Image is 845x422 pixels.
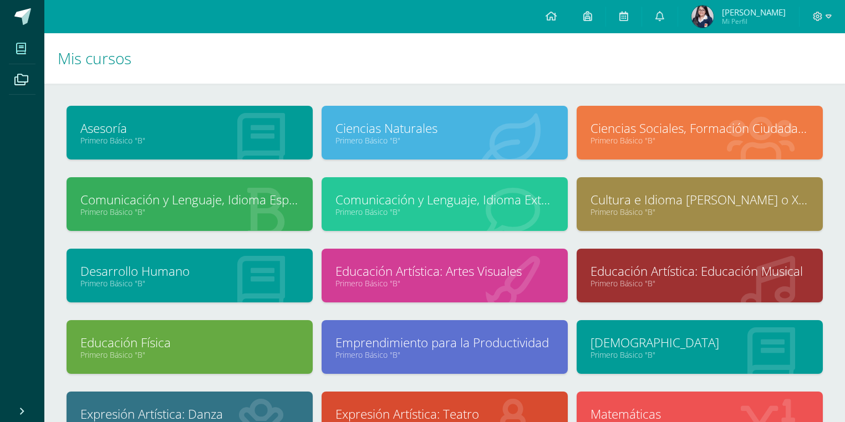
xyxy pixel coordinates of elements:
[722,17,786,26] span: Mi Perfil
[80,263,299,280] a: Desarrollo Humano
[335,207,554,217] a: Primero Básico "B"
[80,191,299,208] a: Comunicación y Lenguaje, Idioma Español
[591,207,809,217] a: Primero Básico "B"
[80,278,299,289] a: Primero Básico "B"
[591,263,809,280] a: Educación Artística: Educación Musical
[335,191,554,208] a: Comunicación y Lenguaje, Idioma Extranjero Inglés
[591,278,809,289] a: Primero Básico "B"
[591,349,809,360] a: Primero Básico "B"
[80,135,299,146] a: Primero Básico "B"
[691,6,714,28] img: 393de93c8a89279b17f83f408801ebc0.png
[80,349,299,360] a: Primero Básico "B"
[591,120,809,137] a: Ciencias Sociales, Formación Ciudadana e Interculturalidad
[80,207,299,217] a: Primero Básico "B"
[80,120,299,137] a: Asesoría
[80,334,299,351] a: Educación Física
[335,349,554,360] a: Primero Básico "B"
[591,334,809,351] a: [DEMOGRAPHIC_DATA]
[58,48,131,69] span: Mis cursos
[722,7,786,18] span: [PERSON_NAME]
[335,263,554,280] a: Educación Artística: Artes Visuales
[591,135,809,146] a: Primero Básico "B"
[335,334,554,351] a: Emprendimiento para la Productividad
[335,278,554,289] a: Primero Básico "B"
[335,135,554,146] a: Primero Básico "B"
[591,191,809,208] a: Cultura e Idioma [PERSON_NAME] o Xinca
[335,120,554,137] a: Ciencias Naturales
